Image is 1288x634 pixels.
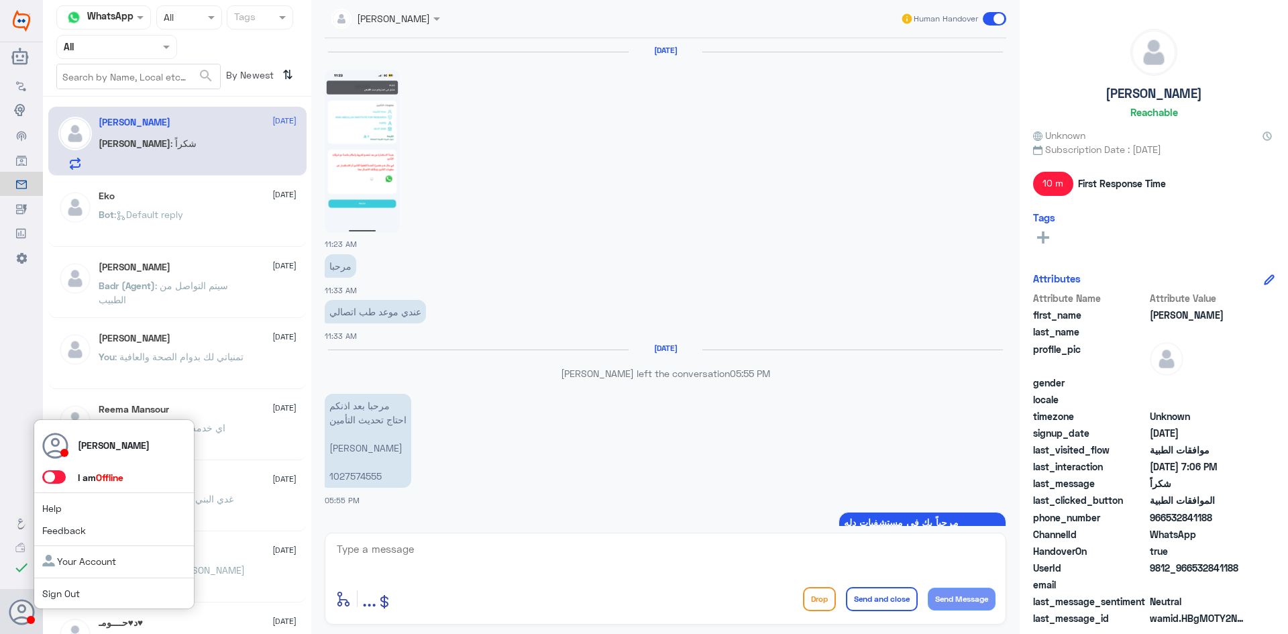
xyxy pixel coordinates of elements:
span: : سيتم التواصل من الطبيب [99,280,228,305]
h5: Reema Mansour [99,404,169,415]
a: Help [42,503,62,514]
h6: [DATE] [629,344,702,353]
span: 9812_966532841188 [1150,561,1247,575]
span: Unknown [1150,409,1247,423]
span: : شكراً [170,138,197,149]
span: true [1150,544,1247,558]
span: UserId [1033,561,1147,575]
span: last_interaction [1033,460,1147,474]
p: [PERSON_NAME] left the conversation [325,366,1006,380]
span: 2025-08-24T16:06:37.768Z [1150,460,1247,474]
span: شكراً [1150,476,1247,490]
span: last_visited_flow [1033,443,1147,457]
span: Human Handover [914,13,978,25]
h5: د♥حــــومـ♥ [99,617,144,629]
span: Unknown [1033,128,1085,142]
span: [DATE] [272,331,297,343]
p: [PERSON_NAME] [78,438,150,452]
span: gender [1033,376,1147,390]
span: ChannelId [1033,527,1147,541]
span: You [99,351,115,362]
span: Attribute Value [1150,291,1247,305]
h5: Mohammed ALRASHED [99,333,170,344]
span: Subscription Date : [DATE] [1033,142,1275,156]
span: مرحباً بك في مستشفيات دله [844,517,1001,528]
span: locale [1033,392,1147,407]
span: By Newest [221,64,277,91]
img: defaultAdmin.png [58,191,92,224]
span: HandoverOn [1033,544,1147,558]
span: Badr (Agent) [99,280,155,291]
h5: Sara [99,117,170,128]
img: 1902244067279600.jpg [325,70,400,233]
a: Feedback [42,525,86,536]
a: Your Account [42,556,116,567]
span: 11:33 AM [325,331,357,340]
span: first_name [1033,308,1147,322]
span: 0 [1150,594,1247,609]
span: [DATE] [272,473,297,485]
span: last_message [1033,476,1147,490]
span: last_clicked_button [1033,493,1147,507]
img: Widebot Logo [13,10,30,32]
i: check [13,560,30,576]
h5: Eko [99,191,115,202]
span: 11:23 AM [325,240,357,248]
span: ... [362,586,376,611]
a: Sign Out [42,588,80,599]
span: [DATE] [272,189,297,201]
span: I am [78,472,123,483]
span: [DATE] [272,402,297,414]
button: Send and close [846,587,918,611]
span: موافقات الطبية [1150,443,1247,457]
span: Offline [96,472,123,483]
img: defaultAdmin.png [58,404,92,437]
h5: [PERSON_NAME] [1106,86,1202,101]
span: [PERSON_NAME] [99,138,170,149]
div: Tags [232,9,256,27]
span: Attribute Name [1033,291,1147,305]
img: whatsapp.png [64,7,84,28]
p: 17/6/2025, 11:33 AM [325,254,356,278]
span: phone_number [1033,511,1147,525]
input: Search by Name, Local etc… [57,64,220,89]
span: profile_pic [1033,342,1147,373]
span: last_message_sentiment [1033,594,1147,609]
h6: Attributes [1033,272,1081,284]
h6: [DATE] [629,46,702,55]
img: defaultAdmin.png [58,333,92,366]
span: 966532841188 [1150,511,1247,525]
h6: Tags [1033,211,1055,223]
span: null [1150,392,1247,407]
span: wamid.HBgMOTY2NTMyODQxMTg4FQIAEhgUM0E3QTVFNTUwNjAwM0YxQUFCNzkA [1150,611,1247,625]
span: [DATE] [272,115,297,127]
button: Drop [803,587,836,611]
span: last_name [1033,325,1147,339]
span: : Default reply [114,209,183,220]
h5: Anas [99,262,170,273]
span: 05:55 PM [730,368,770,379]
span: last_message_id [1033,611,1147,625]
i: ⇅ [282,64,293,86]
span: First Response Time [1078,176,1166,191]
span: 2025-06-17T08:14:02.658Z [1150,426,1247,440]
button: Send Message [928,588,996,611]
span: Bot [99,209,114,220]
span: timezone [1033,409,1147,423]
span: 05:55 PM [325,496,360,505]
span: [DATE] [272,544,297,556]
button: search [198,65,214,87]
span: [DATE] [272,260,297,272]
span: null [1150,376,1247,390]
span: search [198,68,214,84]
img: defaultAdmin.png [58,117,92,150]
span: Sara [1150,308,1247,322]
span: 10 m [1033,172,1073,196]
img: defaultAdmin.png [1131,30,1177,75]
span: : تمنياتي لك بدوام الصحة والعافية [115,351,244,362]
img: defaultAdmin.png [58,262,92,295]
span: signup_date [1033,426,1147,440]
span: null [1150,578,1247,592]
p: 17/6/2025, 11:33 AM [325,300,426,323]
p: 24/8/2025, 5:55 PM [325,394,411,488]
